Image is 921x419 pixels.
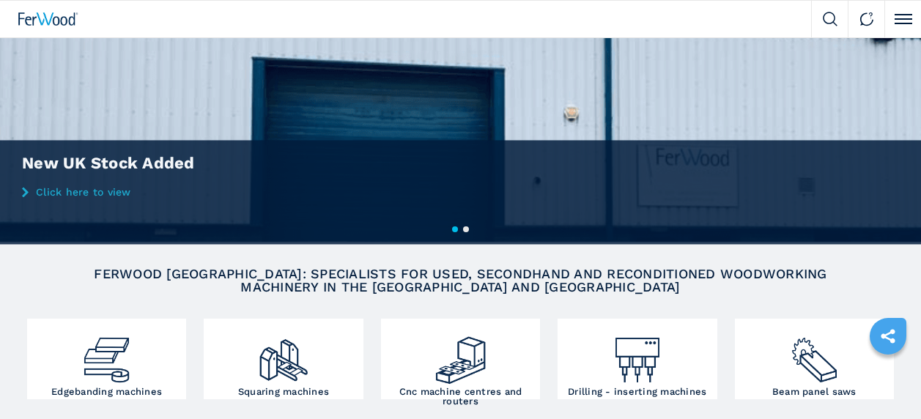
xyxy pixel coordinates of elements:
iframe: Chat [859,353,910,408]
button: 1 [452,226,458,232]
h2: FERWOOD [GEOGRAPHIC_DATA]: SPECIALISTS FOR USED, SECONDHAND AND RECONDITIONED WOODWORKING MACHINE... [62,267,858,294]
h3: Beam panel saws [772,387,857,396]
a: Beam panel saws [735,319,894,399]
h3: Edgebanding machines [51,387,162,396]
img: Ferwood [18,12,78,26]
a: Squaring machines [204,319,363,399]
img: foratrici_inseritrici_2.png [611,322,665,387]
img: sezionatrici_2.png [788,322,841,387]
img: centro_di_lavoro_cnc_2.png [434,322,487,387]
img: Contact us [859,12,874,26]
img: squadratrici_2.png [257,322,311,387]
a: sharethis [870,318,906,355]
img: bordatrici_1.png [80,322,133,387]
button: 2 [463,226,469,232]
h3: Cnc machine centres and routers [385,387,536,406]
img: Search [823,12,837,26]
h3: Squaring machines [238,387,329,396]
h3: Drilling - inserting machines [568,387,706,396]
a: Edgebanding machines [27,319,186,399]
button: Click to toggle menu [884,1,921,37]
a: Cnc machine centres and routers [381,319,540,399]
a: Drilling - inserting machines [558,319,717,399]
